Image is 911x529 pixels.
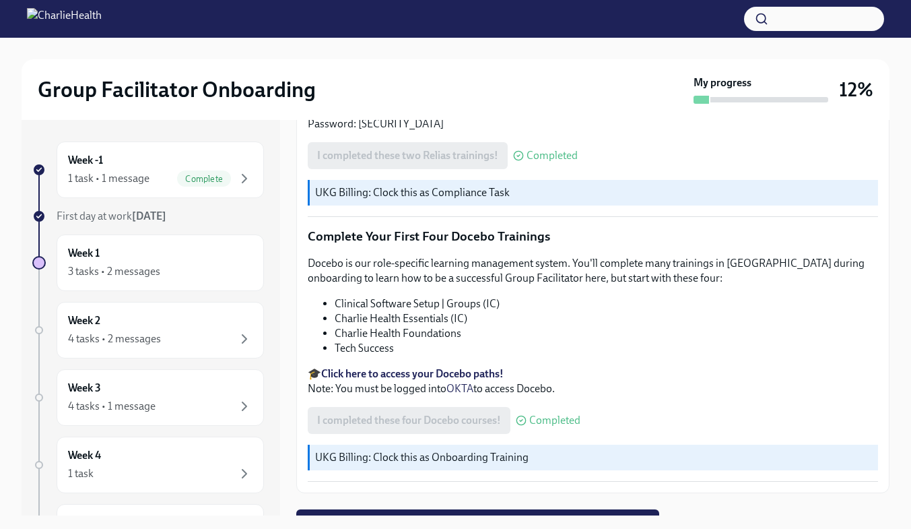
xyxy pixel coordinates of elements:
h6: Week 2 [68,313,100,328]
div: 1 task [68,466,94,481]
div: 4 tasks • 1 message [68,399,156,414]
p: UKG Billing: Clock this as Compliance Task [315,185,873,200]
img: CharlieHealth [27,8,102,30]
a: Week 34 tasks • 1 message [32,369,264,426]
a: First day at work[DATE] [32,209,264,224]
p: Docebo is our role-specific learning management system. You'll complete many trainings in [GEOGRA... [308,256,878,286]
li: Charlie Health Foundations [335,326,878,341]
strong: My progress [694,75,751,90]
p: 🎓 Note: You must be logged into to access Docebo. [308,367,878,396]
li: Charlie Health Essentials (IC) [335,311,878,326]
h6: Week 1 [68,246,100,261]
h6: Week 3 [68,381,101,396]
strong: [DATE] [132,210,166,222]
h2: Group Facilitator Onboarding [38,76,316,103]
a: OKTA [446,382,473,395]
a: Week 24 tasks • 2 messages [32,302,264,359]
a: Week -11 task • 1 messageComplete [32,142,264,198]
a: Click here to access your Docebo paths! [321,367,504,380]
h3: 12% [839,77,873,102]
a: Week 13 tasks • 2 messages [32,235,264,291]
p: Complete Your First Four Docebo Trainings [308,228,878,245]
span: Completed [527,150,578,161]
li: Tech Success [335,341,878,356]
a: Week 41 task [32,437,264,493]
span: Complete [177,174,231,184]
span: Completed [529,415,580,426]
p: UKG Billing: Clock this as Onboarding Training [315,450,873,465]
div: 3 tasks • 2 messages [68,264,160,279]
h6: Week 4 [68,448,101,463]
span: First day at work [57,210,166,222]
div: 1 task • 1 message [68,171,149,186]
div: 4 tasks • 2 messages [68,332,161,346]
h6: Week -1 [68,153,103,168]
li: Clinical Software Setup | Groups (IC) [335,297,878,311]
